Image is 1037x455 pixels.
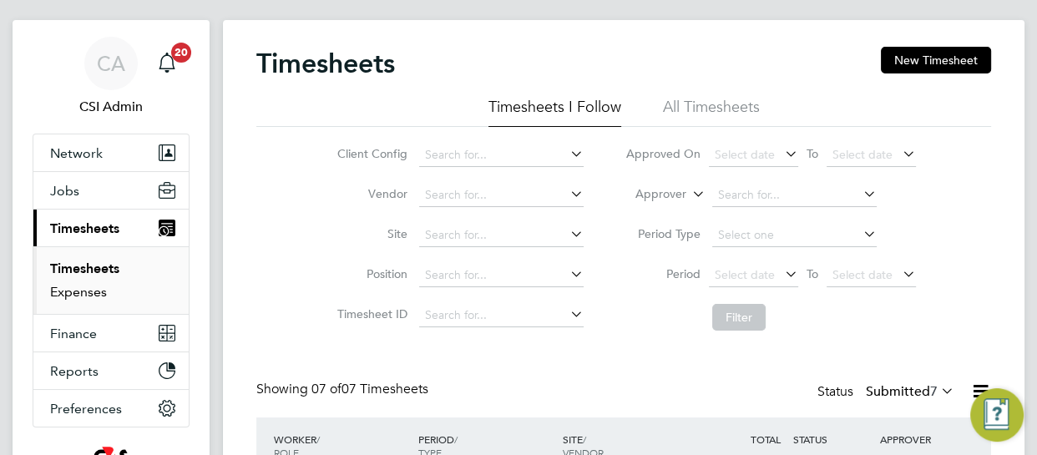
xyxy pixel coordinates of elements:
span: Network [50,145,103,161]
label: Position [332,266,407,281]
div: Status [817,381,958,404]
span: 20 [171,43,191,63]
button: Engage Resource Center [970,388,1024,442]
input: Search for... [419,144,584,167]
input: Search for... [419,304,584,327]
span: Reports [50,363,99,379]
div: Showing [256,381,432,398]
span: To [802,143,823,164]
button: Preferences [33,390,189,427]
button: Finance [33,315,189,351]
input: Search for... [419,184,584,207]
span: 07 Timesheets [311,381,428,397]
li: Timesheets I Follow [488,97,621,127]
span: Select date [715,267,775,282]
span: 7 [930,383,938,400]
label: Timesheet ID [332,306,407,321]
span: CA [97,53,125,74]
label: Vendor [332,186,407,201]
span: CSI Admin [33,97,190,117]
span: Jobs [50,183,79,199]
button: Timesheets [33,210,189,246]
a: 20 [150,37,184,90]
span: Timesheets [50,220,119,236]
button: Filter [712,304,766,331]
button: New Timesheet [881,47,991,73]
span: / [316,432,320,446]
span: Preferences [50,401,122,417]
li: All Timesheets [663,97,760,127]
label: Submitted [866,383,954,400]
input: Search for... [712,184,877,207]
span: 07 of [311,381,341,397]
input: Search for... [419,224,584,247]
a: Timesheets [50,260,119,276]
input: Search for... [419,264,584,287]
label: Approver [611,186,686,203]
div: STATUS [789,424,876,454]
span: TOTAL [751,432,781,446]
a: Expenses [50,284,107,300]
div: Timesheets [33,246,189,314]
label: Site [332,226,407,241]
input: Select one [712,224,877,247]
span: To [802,263,823,285]
h2: Timesheets [256,47,395,80]
label: Period [625,266,701,281]
button: Network [33,134,189,171]
label: Client Config [332,146,407,161]
div: APPROVER [876,424,963,454]
button: Reports [33,352,189,389]
button: Jobs [33,172,189,209]
span: Finance [50,326,97,341]
span: Select date [832,147,893,162]
label: Period Type [625,226,701,241]
span: / [583,432,586,446]
span: Select date [715,147,775,162]
a: CACSI Admin [33,37,190,117]
label: Approved On [625,146,701,161]
span: Select date [832,267,893,282]
span: / [454,432,458,446]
